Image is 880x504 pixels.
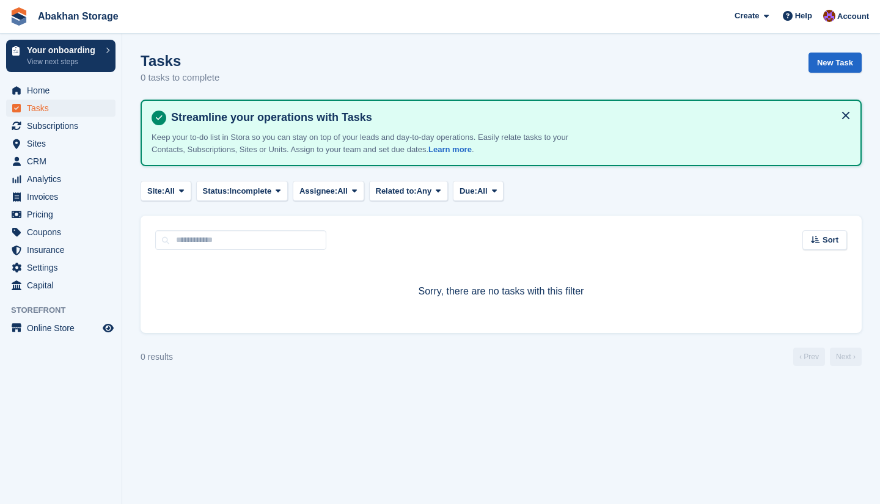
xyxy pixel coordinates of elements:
[10,7,28,26] img: stora-icon-8386f47178a22dfd0bd8f6a31ec36ba5ce8667c1dd55bd0f319d3a0aa187defe.svg
[27,135,100,152] span: Sites
[6,259,116,276] a: menu
[376,185,417,197] span: Related to:
[795,10,812,22] span: Help
[27,117,100,134] span: Subscriptions
[155,284,847,299] p: Sorry, there are no tasks with this filter
[27,259,100,276] span: Settings
[6,82,116,99] a: menu
[101,321,116,335] a: Preview store
[337,185,348,197] span: All
[6,40,116,72] a: Your onboarding View next steps
[823,234,838,246] span: Sort
[11,304,122,316] span: Storefront
[203,185,230,197] span: Status:
[27,170,100,188] span: Analytics
[417,185,432,197] span: Any
[830,348,862,366] a: Next
[27,277,100,294] span: Capital
[6,206,116,223] a: menu
[6,100,116,117] a: menu
[27,82,100,99] span: Home
[164,185,175,197] span: All
[6,117,116,134] a: menu
[6,170,116,188] a: menu
[196,181,288,201] button: Status: Incomplete
[453,181,504,201] button: Due: All
[299,185,337,197] span: Assignee:
[793,348,825,366] a: Previous
[33,6,123,26] a: Abakhan Storage
[428,145,472,154] a: Learn more
[141,53,219,69] h1: Tasks
[27,153,100,170] span: CRM
[27,56,100,67] p: View next steps
[837,10,869,23] span: Account
[6,188,116,205] a: menu
[477,185,488,197] span: All
[27,100,100,117] span: Tasks
[6,320,116,337] a: menu
[141,71,219,85] p: 0 tasks to complete
[230,185,272,197] span: Incomplete
[791,348,864,366] nav: Page
[27,46,100,54] p: Your onboarding
[152,131,579,155] p: Keep your to-do list in Stora so you can stay on top of your leads and day-to-day operations. Eas...
[27,188,100,205] span: Invoices
[735,10,759,22] span: Create
[293,181,364,201] button: Assignee: All
[147,185,164,197] span: Site:
[27,206,100,223] span: Pricing
[166,111,851,125] h4: Streamline your operations with Tasks
[809,53,862,73] a: New Task
[27,241,100,258] span: Insurance
[823,10,835,22] img: William Abakhan
[27,224,100,241] span: Coupons
[141,181,191,201] button: Site: All
[6,277,116,294] a: menu
[460,185,477,197] span: Due:
[369,181,448,201] button: Related to: Any
[6,135,116,152] a: menu
[141,351,173,363] div: 0 results
[27,320,100,337] span: Online Store
[6,241,116,258] a: menu
[6,153,116,170] a: menu
[6,224,116,241] a: menu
